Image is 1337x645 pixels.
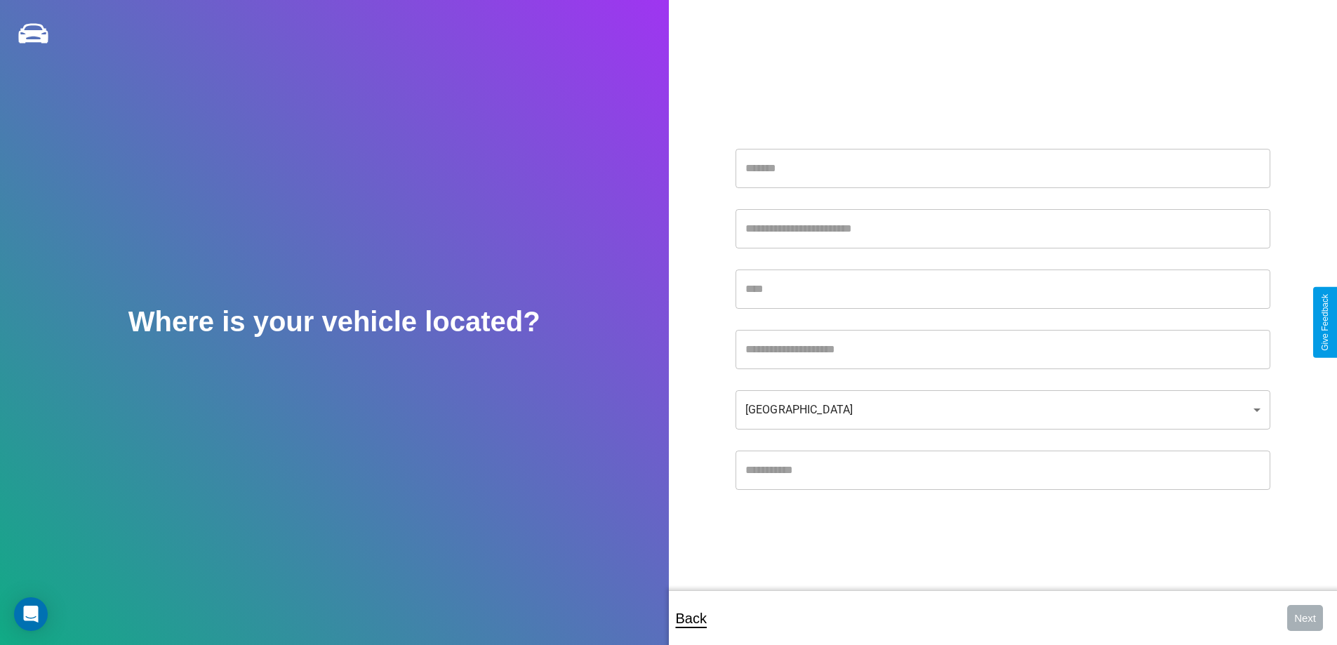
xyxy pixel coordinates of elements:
[1320,294,1330,351] div: Give Feedback
[128,306,540,338] h2: Where is your vehicle located?
[676,606,707,631] p: Back
[736,390,1270,430] div: [GEOGRAPHIC_DATA]
[14,597,48,631] div: Open Intercom Messenger
[1287,605,1323,631] button: Next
